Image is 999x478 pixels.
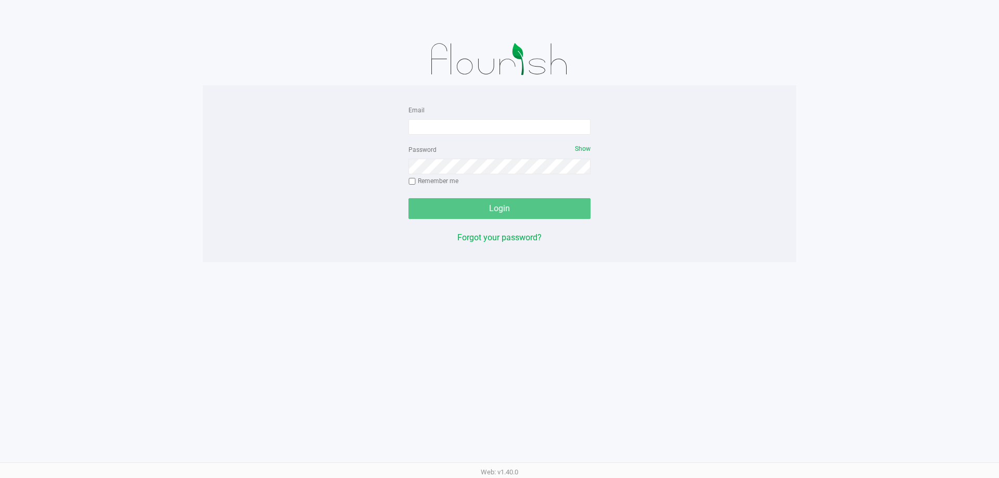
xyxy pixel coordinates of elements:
span: Web: v1.40.0 [481,468,518,476]
button: Forgot your password? [457,231,542,244]
span: Show [575,145,591,152]
label: Remember me [408,176,458,186]
label: Password [408,145,437,154]
input: Remember me [408,178,416,185]
label: Email [408,106,425,115]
